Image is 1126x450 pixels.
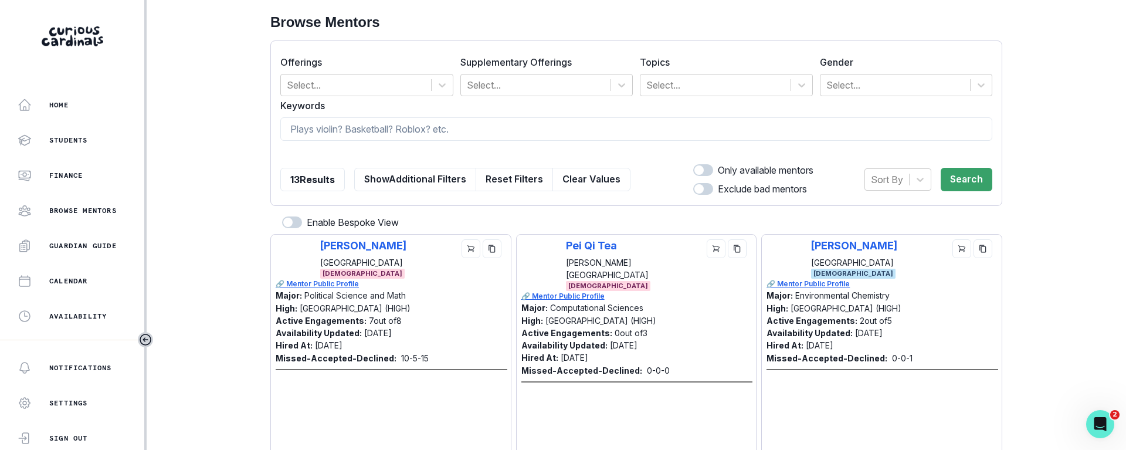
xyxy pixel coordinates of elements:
p: Missed-Accepted-Declined: [767,360,887,372]
p: Browse Mentors [49,206,117,215]
p: Students [49,136,88,145]
p: [PERSON_NAME][GEOGRAPHIC_DATA] [566,256,703,281]
button: copy [974,239,992,258]
p: 0 - 0 - 1 [892,360,913,372]
input: Plays violin? Basketball? Roblox? etc. [280,117,992,141]
p: Computational Sciences [550,303,643,313]
button: copy [728,239,747,258]
iframe: Intercom live chat [1086,410,1114,438]
p: Calendar [49,276,88,286]
p: Missed-Accepted-Declined: [276,352,396,364]
p: High: [276,303,297,313]
button: cart [462,239,480,258]
p: 10 - 5 - 15 [401,352,429,364]
p: Active Engagements: [767,323,857,333]
p: [DATE] [806,349,833,358]
span: [DEMOGRAPHIC_DATA] [320,269,405,279]
p: 0 - 0 - 0 [647,364,670,377]
p: Major: [521,303,548,313]
p: High: [521,316,543,326]
p: 0 out of 3 [615,328,647,338]
a: 🔗 Mentor Public Profile [276,279,507,289]
p: [DATE] [855,336,883,346]
label: Supplementary Offerings [460,55,626,69]
p: Availability [49,312,107,321]
p: Pei Qi Tea [566,239,663,252]
p: [GEOGRAPHIC_DATA] (HIGH) [791,311,901,321]
label: Offerings [280,55,446,69]
p: Home [49,100,69,110]
p: Political Science and Math [304,290,406,300]
p: [PERSON_NAME] [811,239,897,252]
img: Picture of Phoebe Dragseth [276,239,311,275]
p: Availability Updated: [767,336,853,346]
button: copy [483,239,501,258]
p: High: [767,311,788,321]
span: 2 [1110,410,1120,419]
p: Availability Updated: [276,328,362,338]
p: Exclude bad mentors [718,182,807,196]
p: [GEOGRAPHIC_DATA] (HIGH) [545,316,656,326]
p: [DATE] [610,340,637,350]
p: [DATE] [364,328,392,338]
a: 🔗 Mentor Public Profile [767,286,998,297]
img: Picture of Owen Emmons [767,239,802,286]
p: Finance [49,171,83,180]
p: Major: [276,290,302,300]
p: Hired At: [767,349,803,358]
button: Toggle sidebar [138,332,153,347]
button: ShowAdditional Filters [354,168,476,191]
label: Gender [820,55,986,69]
p: Sign Out [49,434,88,443]
img: Curious Cardinals Logo [42,26,103,46]
p: Settings [49,398,88,408]
span: [DEMOGRAPHIC_DATA] [811,269,896,279]
p: Enable Bespoke View [307,215,399,229]
button: Search [941,168,992,191]
p: [GEOGRAPHIC_DATA] [320,256,406,269]
p: 2 out of 5 [860,323,892,333]
span: [DEMOGRAPHIC_DATA] [566,281,650,291]
p: [GEOGRAPHIC_DATA] (HIGH) [300,303,411,313]
p: Environmental Chemistry [795,299,890,309]
img: Picture of Pei Qi Tea [521,239,557,275]
button: Clear Values [552,168,630,191]
p: [GEOGRAPHIC_DATA] [811,256,897,269]
button: cart [707,239,725,258]
p: Major: [767,299,793,309]
label: Topics [640,55,806,69]
label: Keywords [280,99,985,113]
button: cart [952,239,971,258]
p: 7 out of 8 [369,316,402,326]
p: Only available mentors [718,163,813,177]
button: Reset Filters [476,168,553,191]
p: Missed-Accepted-Declined: [521,364,642,377]
a: 🔗 Mentor Public Profile [521,291,753,302]
p: [PERSON_NAME] [320,239,406,252]
p: 13 Results [290,172,335,187]
p: Availability Updated: [521,340,608,350]
p: [DATE] [561,353,588,363]
p: Active Engagements: [276,316,367,326]
p: Notifications [49,363,112,373]
p: Guardian Guide [49,241,117,251]
p: Hired At: [276,340,313,350]
p: [DATE] [315,340,342,350]
h2: Browse Mentors [270,14,1002,31]
p: Hired At: [521,353,558,363]
p: Active Engagements: [521,328,612,338]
